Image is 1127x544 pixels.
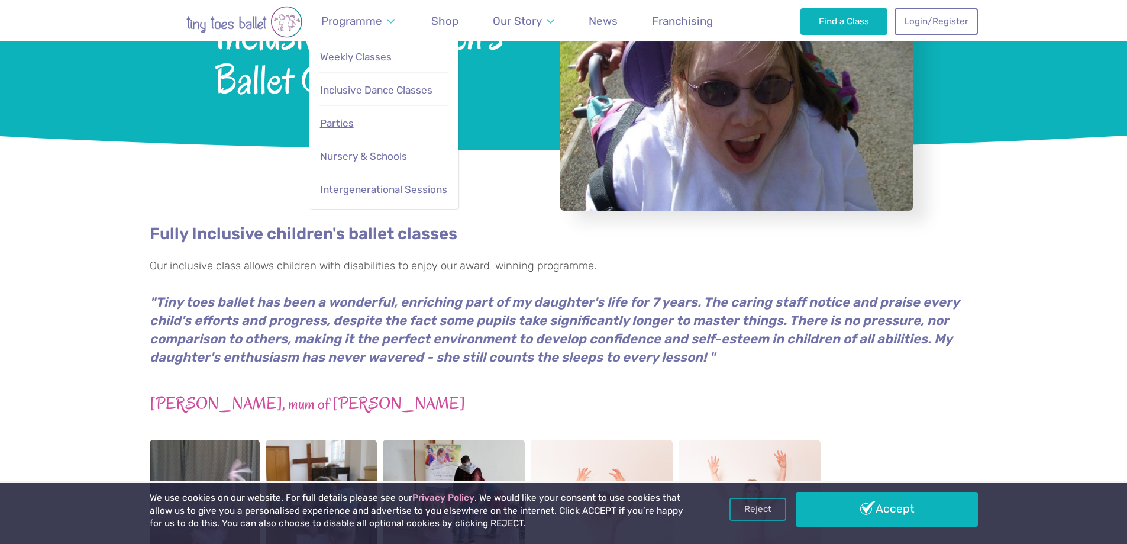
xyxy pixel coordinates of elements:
a: Reject [729,498,786,520]
a: Login/Register [895,8,977,34]
a: Shop [426,7,464,35]
em: "Tiny toes ballet has been a wonderful, enriching part of my daughter's life for 7 years. The car... [150,294,959,365]
h2: Fully Inclusive children's ballet classes [150,223,978,246]
span: Shop [431,14,458,28]
a: Nursery & Schools [319,144,448,169]
span: News [589,14,618,28]
p: Our inclusive class allows children with disabilities to enjoy our award-winning programme. [150,258,978,275]
span: Inclusive - Children's Ballet Classes [215,10,529,102]
span: Our Story [493,14,542,28]
span: Intergenerational Sessions [320,184,447,195]
span: Franchising [652,14,713,28]
a: Weekly Classes [319,44,448,70]
a: Parties [319,111,448,136]
span: Parties [320,117,354,129]
span: Weekly Classes [320,51,392,63]
span: Inclusive Dance Classes [320,84,432,96]
a: Our Story [487,7,560,35]
p: We use cookies on our website. For full details please see our . We would like your consent to us... [150,492,688,530]
a: Find a Class [800,8,887,34]
a: Accept [796,492,978,526]
a: Intergenerational Sessions [319,177,448,202]
a: Inclusive Dance Classes [319,78,448,103]
h3: [PERSON_NAME], mum of [PERSON_NAME] [150,393,978,415]
a: News [583,7,624,35]
span: Programme [321,14,382,28]
a: Programme [316,7,401,35]
img: tiny toes ballet [150,6,339,38]
span: Nursery & Schools [320,150,407,162]
a: Privacy Policy [412,493,474,503]
a: Franchising [647,7,719,35]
